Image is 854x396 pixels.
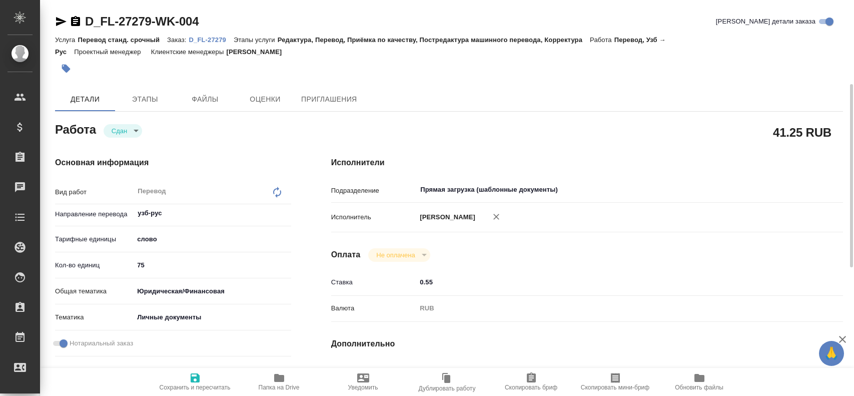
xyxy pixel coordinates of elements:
span: Детали [61,93,109,106]
span: 🙏 [823,343,840,364]
span: Обновить файлы [675,384,723,391]
div: Сдан [104,124,142,138]
button: Обновить файлы [657,368,741,396]
p: Кол-во единиц [55,260,134,270]
button: Open [286,212,288,214]
p: Последнее изменение [331,365,417,375]
button: Удалить исполнителя [485,206,507,228]
p: Направление перевода [55,209,134,219]
p: Подразделение [331,186,417,196]
button: Дублировать работу [405,368,489,396]
p: Редактура, Перевод, Приёмка по качеству, Постредактура машинного перевода, Корректура [278,36,590,44]
p: Работа [590,36,614,44]
a: D_FL-27279-WK-004 [85,15,199,28]
h2: Работа [55,120,96,138]
button: Open [795,189,797,191]
p: Тематика [55,312,134,322]
button: Скопировать ссылку для ЯМессенджера [55,16,67,28]
span: Скопировать мини-бриф [581,384,649,391]
p: Проектный менеджер [74,48,143,56]
h4: Исполнители [331,157,843,169]
div: Юридическая/Финансовая [134,283,291,300]
p: Исполнитель [331,212,417,222]
button: Скопировать бриф [489,368,573,396]
span: Этапы [121,93,169,106]
button: Сдан [109,127,130,135]
p: Этапы услуги [234,36,278,44]
a: D_FL-27279 [189,35,234,44]
button: Папка на Drive [237,368,321,396]
h4: Оплата [331,249,361,261]
input: ✎ Введи что-нибудь [134,258,291,272]
div: Сдан [368,248,430,262]
div: слово [134,231,291,248]
span: Дублировать работу [419,385,476,392]
span: Скопировать бриф [505,384,557,391]
span: Папка на Drive [259,384,300,391]
p: Общая тематика [55,286,134,296]
input: ✎ Введи что-нибудь [416,275,800,289]
p: D_FL-27279 [189,36,234,44]
div: RUB [416,300,800,317]
button: Не оплачена [373,251,418,259]
h4: Дополнительно [331,338,843,350]
p: Услуга [55,36,78,44]
button: Добавить тэг [55,58,77,80]
span: [PERSON_NAME] детали заказа [716,17,815,27]
p: Вид работ [55,187,134,197]
h2: 41.25 RUB [773,124,831,141]
p: Тарифные единицы [55,234,134,244]
button: Скопировать ссылку [70,16,82,28]
span: Оценки [241,93,289,106]
span: Сохранить и пересчитать [160,384,231,391]
p: [PERSON_NAME] [416,212,475,222]
p: [PERSON_NAME] [226,48,289,56]
button: 🙏 [819,341,844,366]
button: Скопировать мини-бриф [573,368,657,396]
h4: Основная информация [55,157,291,169]
span: Нотариальный заказ [70,338,133,348]
button: Сохранить и пересчитать [153,368,237,396]
button: Уведомить [321,368,405,396]
span: Приглашения [301,93,357,106]
p: Ставка [331,277,417,287]
span: Файлы [181,93,229,106]
input: Пустое поле [416,363,800,377]
span: Уведомить [348,384,378,391]
p: Перевод станд. срочный [78,36,167,44]
p: Клиентские менеджеры [151,48,227,56]
div: Личные документы [134,309,291,326]
p: Валюта [331,303,417,313]
p: Заказ: [167,36,189,44]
